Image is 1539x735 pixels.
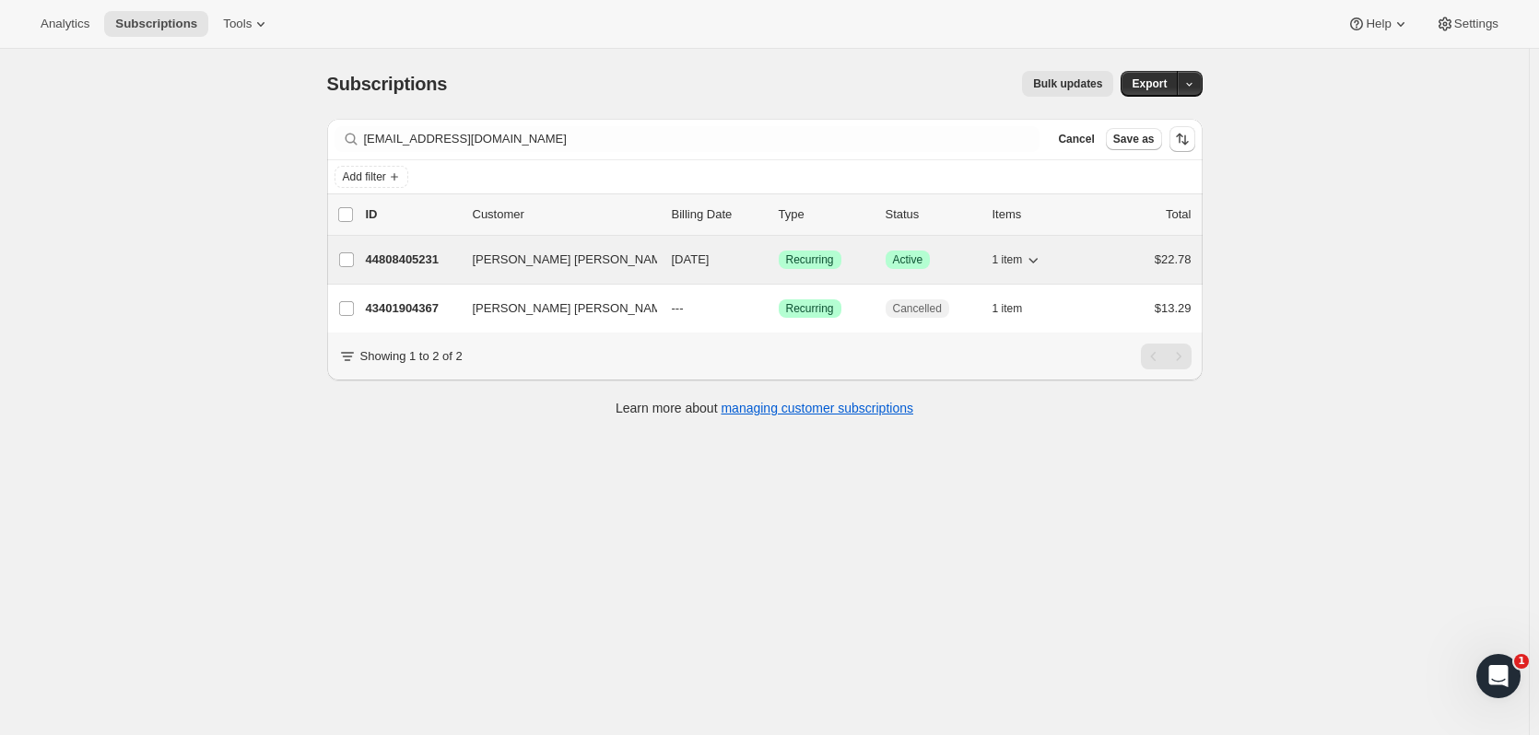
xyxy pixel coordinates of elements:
button: Sort the results [1169,126,1195,152]
button: Export [1121,71,1178,97]
div: Type [779,205,871,224]
span: $13.29 [1155,301,1192,315]
div: 43401904367[PERSON_NAME] [PERSON_NAME]---SuccessRecurringCancelled1 item$13.29 [366,296,1192,321]
span: [PERSON_NAME] [PERSON_NAME] [473,251,673,269]
iframe: Intercom live chat [1476,654,1521,698]
div: IDCustomerBilling DateTypeStatusItemsTotal [366,205,1192,224]
button: Analytics [29,11,100,37]
button: Add filter [335,166,408,188]
p: Customer [473,205,657,224]
p: Learn more about [616,399,913,417]
span: Subscriptions [327,74,448,94]
button: Cancel [1051,128,1101,150]
span: 1 [1514,654,1529,669]
span: Subscriptions [115,17,197,31]
p: 43401904367 [366,299,458,318]
p: Showing 1 to 2 of 2 [360,347,463,366]
p: Billing Date [672,205,764,224]
p: ID [366,205,458,224]
span: Cancelled [893,301,942,316]
a: managing customer subscriptions [721,401,913,415]
span: 1 item [993,301,1023,316]
button: Tools [212,11,281,37]
button: 1 item [993,296,1043,321]
button: Help [1336,11,1420,37]
span: Save as [1113,132,1155,146]
span: Analytics [41,17,89,31]
div: Items [993,205,1085,224]
p: Status [886,205,978,224]
p: Total [1166,205,1191,224]
span: [DATE] [672,252,710,266]
nav: Pagination [1141,344,1192,369]
button: [PERSON_NAME] [PERSON_NAME] [462,294,646,323]
span: $22.78 [1155,252,1192,266]
span: Cancel [1058,132,1094,146]
button: Subscriptions [104,11,208,37]
button: [PERSON_NAME] [PERSON_NAME] [462,245,646,274]
span: Active [893,252,923,267]
button: 1 item [993,247,1043,273]
div: 44808405231[PERSON_NAME] [PERSON_NAME][DATE]SuccessRecurringSuccessActive1 item$22.78 [366,247,1192,273]
span: Settings [1454,17,1498,31]
button: Bulk updates [1022,71,1113,97]
span: Help [1366,17,1391,31]
input: Filter subscribers [364,126,1040,152]
span: Recurring [786,301,834,316]
span: Export [1132,76,1167,91]
span: Add filter [343,169,386,184]
p: 44808405231 [366,251,458,269]
span: Recurring [786,252,834,267]
span: Tools [223,17,252,31]
span: Bulk updates [1033,76,1102,91]
span: [PERSON_NAME] [PERSON_NAME] [473,299,673,318]
button: Settings [1425,11,1510,37]
button: Save as [1106,128,1162,150]
span: --- [672,301,684,315]
span: 1 item [993,252,1023,267]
